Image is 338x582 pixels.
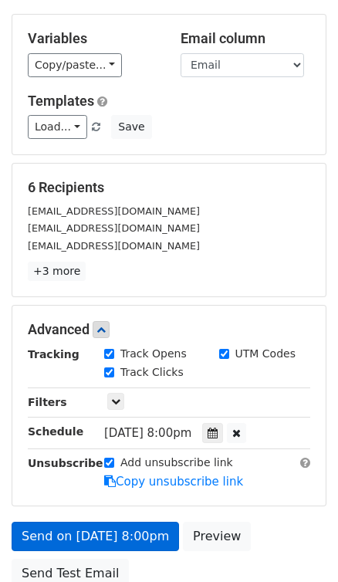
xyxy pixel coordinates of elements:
small: [EMAIL_ADDRESS][DOMAIN_NAME] [28,240,200,252]
small: [EMAIL_ADDRESS][DOMAIN_NAME] [28,205,200,217]
h5: 6 Recipients [28,179,310,196]
h5: Email column [181,30,310,47]
iframe: Chat Widget [261,508,338,582]
span: [DATE] 8:00pm [104,426,191,440]
button: Save [111,115,151,139]
label: Add unsubscribe link [120,455,233,471]
strong: Tracking [28,348,79,360]
label: UTM Codes [235,346,296,362]
a: Load... [28,115,87,139]
a: Copy unsubscribe link [104,475,243,489]
a: Templates [28,93,94,109]
a: Copy/paste... [28,53,122,77]
strong: Schedule [28,425,83,438]
h5: Advanced [28,321,310,338]
small: [EMAIL_ADDRESS][DOMAIN_NAME] [28,222,200,234]
label: Track Clicks [120,364,184,381]
label: Track Opens [120,346,187,362]
strong: Filters [28,396,67,408]
a: Preview [183,522,251,551]
div: 聊天小组件 [261,508,338,582]
a: Send on [DATE] 8:00pm [12,522,179,551]
strong: Unsubscribe [28,457,103,469]
h5: Variables [28,30,157,47]
a: +3 more [28,262,86,281]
